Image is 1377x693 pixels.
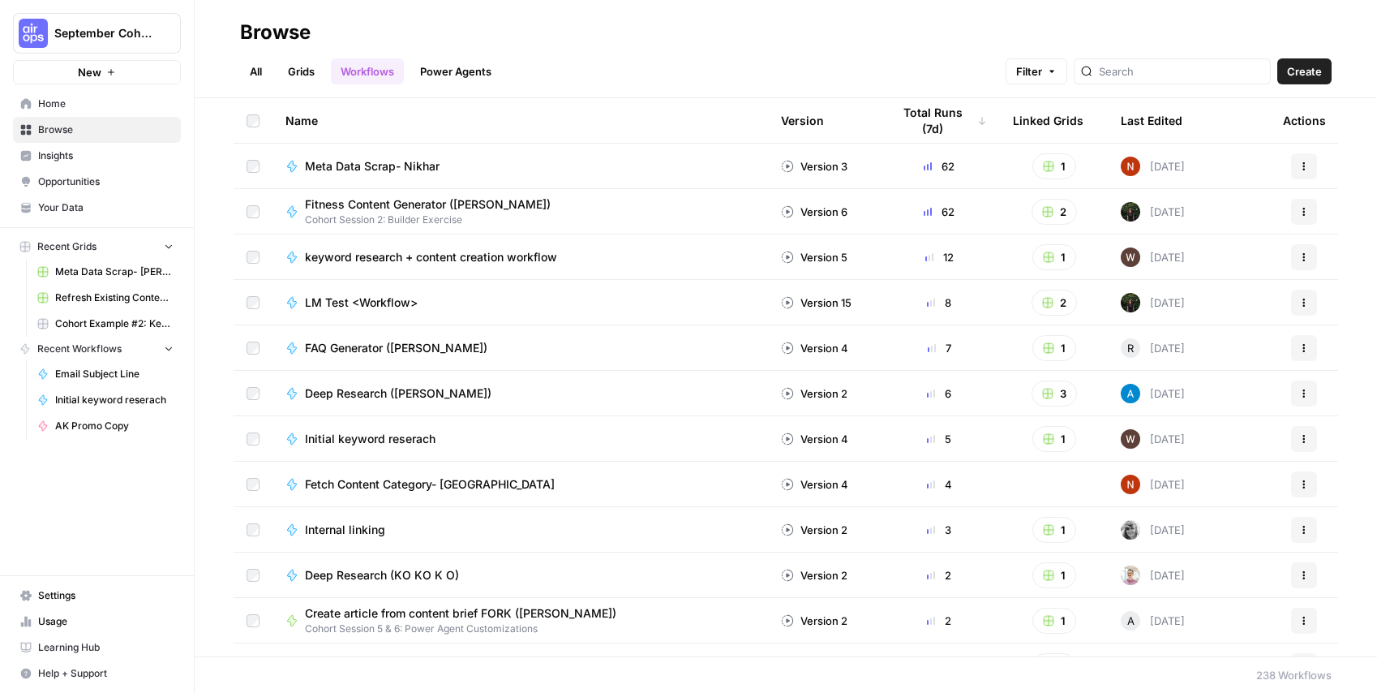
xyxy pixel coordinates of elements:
div: [DATE] [1121,338,1185,358]
div: Version 5 [781,249,847,265]
div: [DATE] [1121,520,1185,540]
span: Internal linking [305,522,385,538]
div: 6 [891,385,987,402]
span: AK Promo Copy [55,419,174,433]
div: Version [781,98,824,143]
a: Grids [278,58,324,84]
span: Learning Hub [38,640,174,655]
span: Initial keyword reserach [305,431,435,447]
a: Meta Data Scrap- [PERSON_NAME] [30,259,181,285]
a: AK Promo Copy [30,413,181,439]
div: Browse [240,19,311,45]
div: Version 4 [781,340,848,356]
div: [DATE] [1121,293,1185,312]
button: 1 [1032,426,1076,452]
a: Deep Research (KO KO K O) [285,567,755,583]
a: Fitness Content Generator ([PERSON_NAME])Cohort Session 2: Builder Exercise [285,196,755,227]
span: Settings [38,588,174,603]
div: Version 2 [781,522,847,538]
button: 1 [1032,653,1076,679]
div: [DATE] [1121,202,1185,222]
a: Learning Hub [13,635,181,661]
span: Deep Research (KO KO K O) [305,567,459,583]
span: Home [38,97,174,111]
button: Create [1277,58,1332,84]
div: [DATE] [1121,611,1185,631]
span: Initial keyword reserach [55,393,174,407]
span: Deep Research ([PERSON_NAME]) [305,385,491,402]
div: 62 [891,158,987,174]
span: LM Test <Workflow> [305,295,418,311]
a: FAQ Generator ([PERSON_NAME]) [285,340,755,356]
a: Usage [13,609,181,635]
div: Total Runs (7d) [891,98,987,143]
button: 2 [1032,290,1077,316]
img: rbni5xk9si5sg26zymgzm0e69vdu [1121,429,1140,449]
span: Opportunities [38,174,174,189]
a: Your Data [13,195,181,221]
span: A [1127,613,1135,629]
button: 3 [1032,381,1077,407]
span: Fetch Content Category- [GEOGRAPHIC_DATA] [305,476,555,493]
button: 1 [1032,244,1076,270]
img: 4fp16ll1l9r167b2opck15oawpi4 [1121,475,1140,494]
div: [DATE] [1121,384,1185,403]
a: Browse [13,117,181,143]
div: 8 [891,295,987,311]
img: rnewfn8ozkblbv4ke1ie5hzqeirw [1121,566,1140,585]
span: Help + Support [38,666,174,681]
div: 2 [891,567,987,583]
button: 2 [1032,199,1077,225]
button: 1 [1032,335,1076,361]
div: Version 4 [781,476,848,493]
div: 4 [891,476,987,493]
img: 4fp16ll1l9r167b2opck15oawpi4 [1121,157,1140,176]
span: New [78,64,101,80]
div: [DATE] [1121,429,1185,449]
span: Usage [38,614,174,629]
a: Create article from content brief FORK ([PERSON_NAME])Cohort Session 5 & 6: Power Agent Customiza... [285,605,755,636]
span: Cohort Example #2: Keyword -> Outline -> Article (Hibaaq A) [55,316,174,331]
div: Name [285,98,755,143]
div: [DATE] [1121,157,1185,176]
div: [DATE] [1121,566,1185,585]
a: Settings [13,583,181,609]
button: 1 [1032,153,1076,179]
a: Workflows [331,58,404,84]
span: Fitness Content Generator ([PERSON_NAME]) [305,196,551,213]
span: Your Data [38,200,174,215]
button: Help + Support [13,661,181,687]
span: keyword research + content creation workflow [305,249,557,265]
div: Linked Grids [1013,98,1083,143]
div: 12 [891,249,987,265]
button: Recent Workflows [13,337,181,361]
div: [DATE] [1121,247,1185,267]
span: Filter [1016,63,1042,80]
img: k4mb3wfmxkkgbto4d7hszpobafmc [1121,202,1140,222]
div: 238 Workflows [1256,667,1332,683]
button: 1 [1032,562,1076,588]
div: 3 [891,522,987,538]
a: Power Agents [410,58,501,84]
span: September Cohort [54,25,152,41]
a: Initial keyword reserach [30,387,181,413]
span: Recent Grids [37,239,97,254]
a: Opportunities [13,169,181,195]
span: R [1127,340,1134,356]
button: Recent Grids [13,235,181,259]
a: Meta Data Scrap- Nikhar [285,158,755,174]
button: 1 [1032,608,1076,634]
div: Last Edited [1121,98,1182,143]
a: All [240,58,272,84]
img: k4mb3wfmxkkgbto4d7hszpobafmc [1121,293,1140,312]
div: Version 3 [781,158,847,174]
div: Version 2 [781,385,847,402]
span: FAQ Generator ([PERSON_NAME]) [305,340,487,356]
a: Internal linking [285,522,755,538]
a: Insights [13,143,181,169]
a: Fetch Content Category- [GEOGRAPHIC_DATA] [285,476,755,493]
img: September Cohort Logo [19,19,48,48]
span: Create article from content brief FORK ([PERSON_NAME]) [305,605,616,622]
div: [DATE] [1121,656,1185,676]
div: 62 [891,204,987,220]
